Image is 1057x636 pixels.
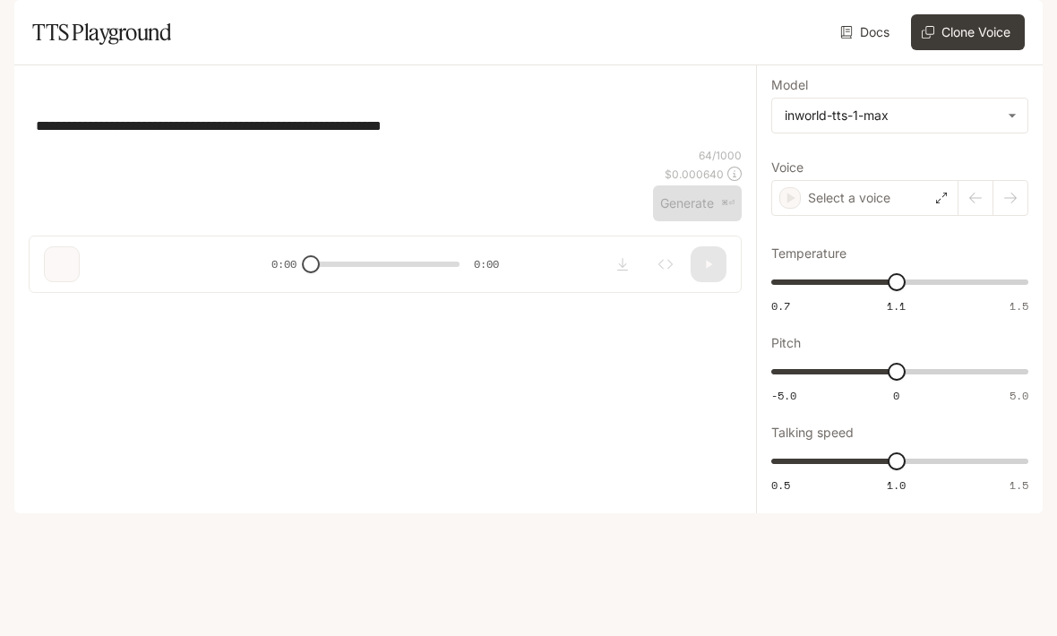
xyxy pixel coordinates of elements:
[771,388,796,403] span: -5.0
[771,337,801,349] p: Pitch
[893,388,899,403] span: 0
[1010,388,1028,403] span: 5.0
[771,298,790,314] span: 0.7
[771,161,803,174] p: Voice
[772,99,1027,133] div: inworld-tts-1-max
[771,426,854,439] p: Talking speed
[785,107,999,125] div: inworld-tts-1-max
[771,79,808,91] p: Model
[911,14,1025,50] button: Clone Voice
[32,14,171,50] h1: TTS Playground
[1010,477,1028,493] span: 1.5
[771,247,846,260] p: Temperature
[771,477,790,493] span: 0.5
[13,9,46,41] button: open drawer
[887,298,906,314] span: 1.1
[837,14,897,50] a: Docs
[665,167,724,182] p: $ 0.000640
[887,477,906,493] span: 1.0
[808,189,890,207] p: Select a voice
[699,148,742,163] p: 64 / 1000
[1010,298,1028,314] span: 1.5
